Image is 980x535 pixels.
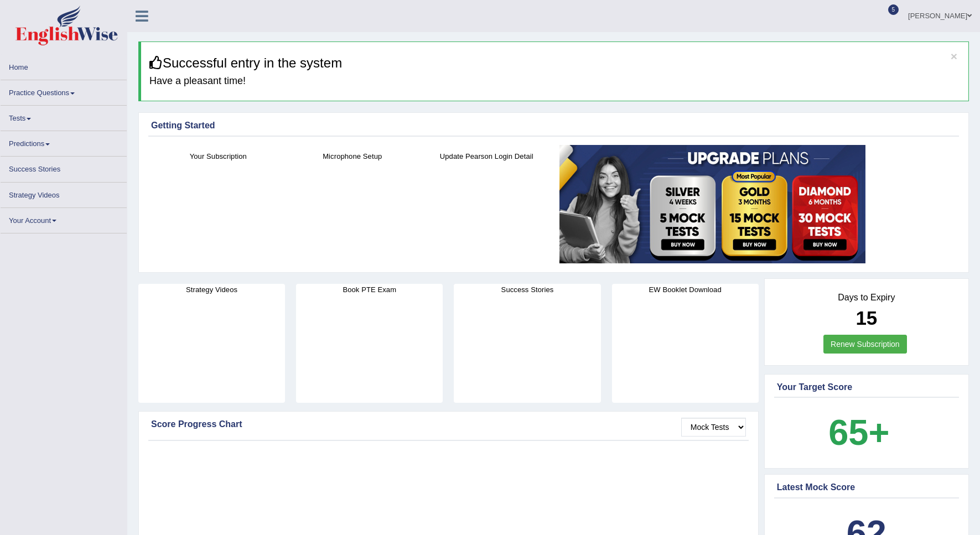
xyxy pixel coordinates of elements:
[1,157,127,178] a: Success Stories
[149,76,960,87] h4: Have a pleasant time!
[559,145,865,263] img: small5.jpg
[1,208,127,230] a: Your Account
[777,481,956,494] div: Latest Mock Score
[951,50,957,62] button: ×
[149,56,960,70] h3: Successful entry in the system
[888,4,899,15] span: 5
[1,55,127,76] a: Home
[291,150,414,162] h4: Microphone Setup
[157,150,280,162] h4: Your Subscription
[138,284,285,295] h4: Strategy Videos
[777,381,956,394] div: Your Target Score
[151,119,956,132] div: Getting Started
[151,418,746,431] div: Score Progress Chart
[425,150,548,162] h4: Update Pearson Login Detail
[823,335,907,354] a: Renew Subscription
[828,412,889,453] b: 65+
[1,183,127,204] a: Strategy Videos
[1,106,127,127] a: Tests
[454,284,600,295] h4: Success Stories
[855,307,877,329] b: 15
[612,284,759,295] h4: EW Booklet Download
[1,80,127,102] a: Practice Questions
[1,131,127,153] a: Predictions
[777,293,956,303] h4: Days to Expiry
[296,284,443,295] h4: Book PTE Exam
